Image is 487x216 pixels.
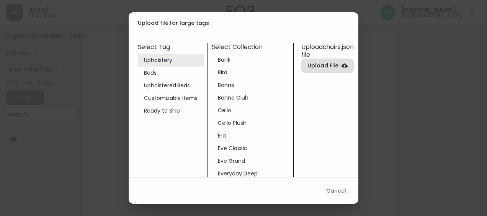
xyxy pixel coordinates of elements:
li: Bonne Club [212,92,289,104]
h5: Select Collection [212,43,289,51]
li: Cello [212,104,289,117]
h2: Upload file for large tags [138,18,349,28]
li: Customizable items [138,92,204,105]
li: Beds [138,67,204,79]
button: Cancel [323,184,349,198]
li: Bird [212,66,289,79]
h5: Select Tag [138,43,204,51]
li: Upholstery [138,54,204,67]
li: Cello Plush [212,117,289,129]
h5: Upload chairs .json file [301,43,354,59]
span: Upload File [307,61,338,70]
li: Bonne [212,79,289,92]
li: Era [212,129,289,142]
label: Upload File [301,59,354,73]
li: Eve Classic [212,142,289,155]
li: Eve Grand [212,155,289,167]
li: Everyday Deep [212,167,289,180]
li: Bank [212,54,289,66]
li: Upholstered Beds [138,79,204,92]
span: Cancel [326,186,346,196]
li: Ready to Ship [138,105,204,117]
